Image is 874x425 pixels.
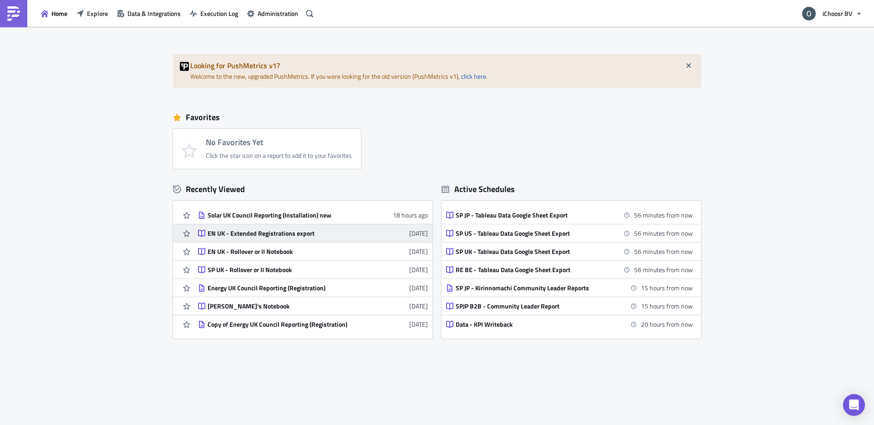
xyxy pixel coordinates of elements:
[446,206,693,224] a: SP JP - Tableau Data Google Sheet Export56 minutes from now
[446,261,693,278] a: RE BE - Tableau Data Google Sheet Export56 minutes from now
[393,210,428,220] time: 2025-10-07T14:43:25Z
[641,319,693,329] time: 2025-10-09 06:00
[456,302,615,310] div: SPJP B2B - Community Leader Report
[208,211,367,219] div: Solar UK Council Reporting (Installation) new
[456,229,615,238] div: SP US - Tableau Data Google Sheet Export
[446,297,693,315] a: SPJP B2B - Community Leader Report15 hours from now
[72,6,112,20] button: Explore
[200,9,238,18] span: Execution Log
[801,6,817,21] img: Avatar
[6,6,21,21] img: PushMetrics
[456,320,615,329] div: Data - KPI Writeback
[208,266,367,274] div: SP UK - Rollover or II Notebook
[446,279,693,297] a: SP JP - Kirinnomachi Community Leader Reports15 hours from now
[190,62,694,69] h5: Looking for PushMetrics v1?
[843,394,865,416] div: Open Intercom Messenger
[36,6,72,20] button: Home
[461,71,486,81] a: click here
[198,261,428,278] a: SP UK - Rollover or II Notebook[DATE]
[185,6,243,20] button: Execution Log
[409,228,428,238] time: 2025-10-06T13:04:32Z
[198,297,428,315] a: [PERSON_NAME]'s Notebook[DATE]
[173,54,701,88] div: Welcome to the new, upgraded PushMetrics. If you were looking for the old version (PushMetrics v1...
[797,4,867,24] button: iChoosr BV
[634,265,693,274] time: 2025-10-08 11:00
[198,243,428,260] a: EN UK - Rollover or II Notebook[DATE]
[409,247,428,256] time: 2025-10-02T15:09:11Z
[206,138,352,147] h4: No Favorites Yet
[409,265,428,274] time: 2025-09-05T15:21:35Z
[456,211,615,219] div: SP JP - Tableau Data Google Sheet Export
[51,9,67,18] span: Home
[198,206,428,224] a: Solar UK Council Reporting (Installation) new18 hours ago
[112,6,185,20] button: Data & Integrations
[634,247,693,256] time: 2025-10-08 11:00
[456,266,615,274] div: RE BE - Tableau Data Google Sheet Export
[442,184,515,194] div: Active Schedules
[198,224,428,242] a: EN UK - Extended Registrations export[DATE]
[641,283,693,293] time: 2025-10-09 01:00
[198,279,428,297] a: Energy UK Council Reporting (Registration)[DATE]
[456,248,615,256] div: SP UK - Tableau Data Google Sheet Export
[634,210,693,220] time: 2025-10-08 11:00
[446,224,693,242] a: SP US - Tableau Data Google Sheet Export56 minutes from now
[446,243,693,260] a: SP UK - Tableau Data Google Sheet Export56 minutes from now
[87,9,108,18] span: Explore
[198,315,428,333] a: Copy of Energy UK Council Reporting (Registration)[DATE]
[173,111,701,124] div: Favorites
[634,228,693,238] time: 2025-10-08 11:00
[641,301,693,311] time: 2025-10-09 01:00
[208,302,367,310] div: [PERSON_NAME]'s Notebook
[446,315,693,333] a: Data - KPI Writeback20 hours from now
[208,229,367,238] div: EN UK - Extended Registrations export
[258,9,298,18] span: Administration
[823,9,852,18] span: iChoosr BV
[409,283,428,293] time: 2025-09-03T08:41:11Z
[409,319,428,329] time: 2025-08-27T12:56:51Z
[208,248,367,256] div: EN UK - Rollover or II Notebook
[206,152,352,160] div: Click the star icon on a report to add it to your favorites
[173,182,432,196] div: Recently Viewed
[456,284,615,292] div: SP JP - Kirinnomachi Community Leader Reports
[409,301,428,311] time: 2025-09-01T14:18:49Z
[208,284,367,292] div: Energy UK Council Reporting (Registration)
[127,9,181,18] span: Data & Integrations
[243,6,303,20] button: Administration
[208,320,367,329] div: Copy of Energy UK Council Reporting (Registration)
